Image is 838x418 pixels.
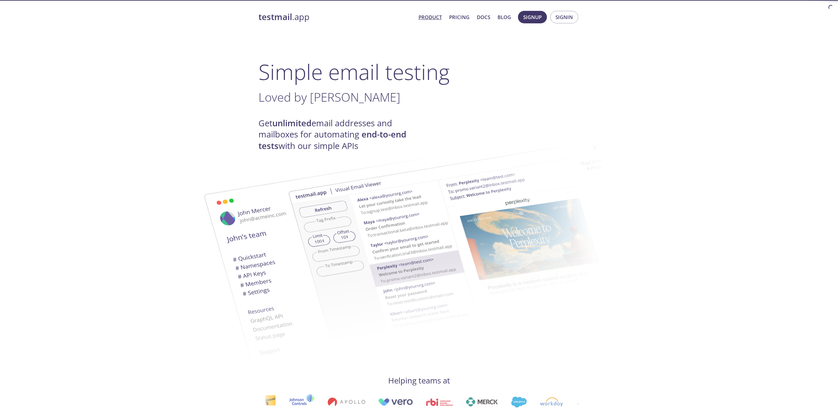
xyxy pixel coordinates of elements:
[258,89,400,105] span: Loved by [PERSON_NAME]
[505,397,521,407] img: salesforce
[420,398,447,406] img: rbi
[419,13,442,21] a: Product
[258,129,406,151] strong: end-to-end tests
[258,375,580,386] h4: Helping teams at
[272,117,311,129] strong: unlimited
[555,13,573,21] span: Signin
[321,397,359,406] img: apollo
[550,11,578,23] button: Signin
[258,59,580,85] h1: Simple email testing
[288,131,644,354] img: testmail-email-viewer
[518,11,547,23] button: Signup
[523,13,542,21] span: Signup
[372,398,407,406] img: vero
[477,13,490,21] a: Docs
[498,13,511,21] a: Blog
[258,118,419,152] h4: Get email addresses and mailboxes for automating with our simple APIs
[534,397,557,406] img: workday
[258,11,292,23] strong: testmail
[460,397,492,406] img: merck
[258,12,413,23] a: testmail.app
[179,152,535,375] img: testmail-email-viewer
[283,394,308,410] img: johnsoncontrols
[449,13,470,21] a: Pricing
